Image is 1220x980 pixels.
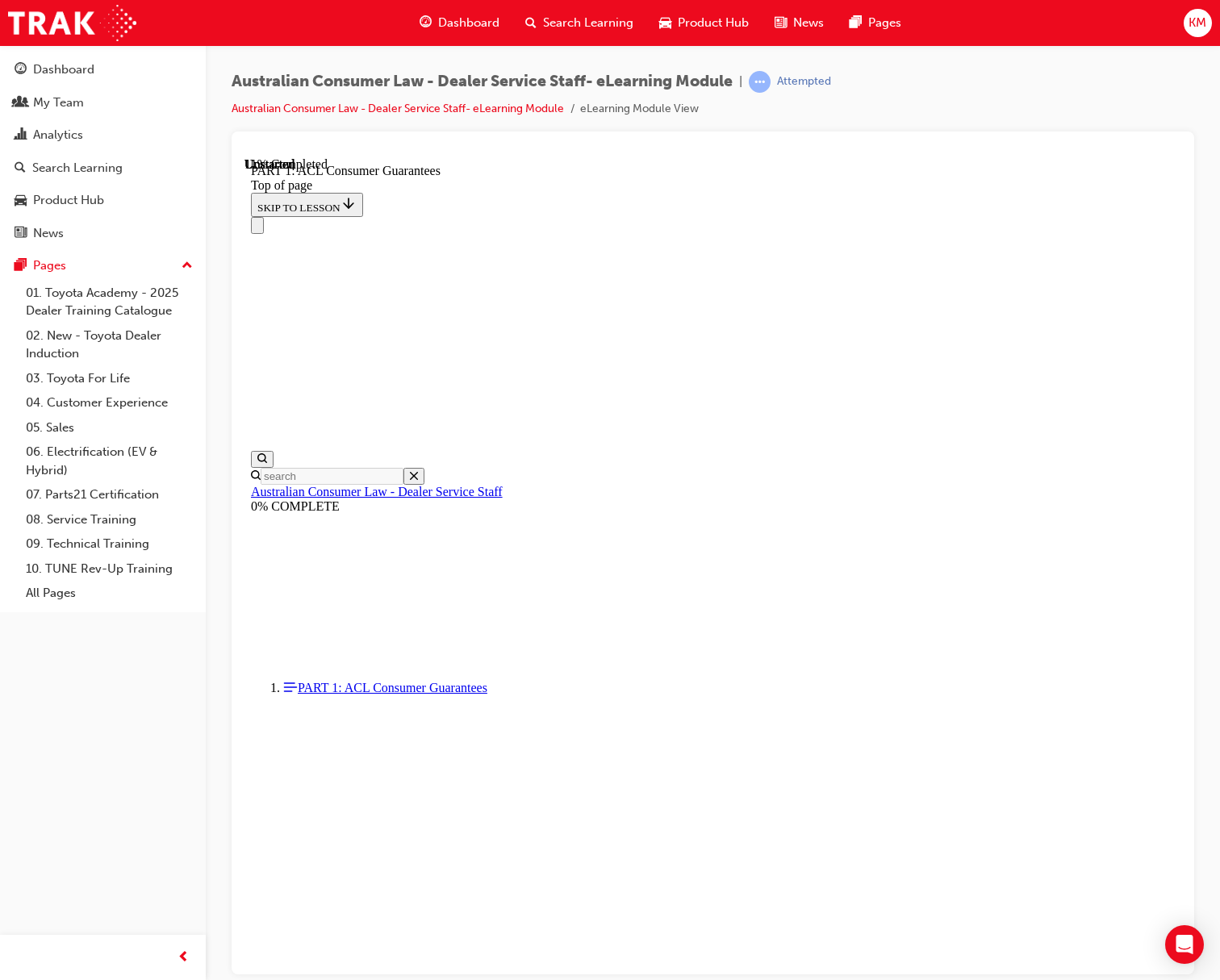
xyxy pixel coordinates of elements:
[8,5,136,41] img: Trak
[33,256,66,275] div: Pages
[19,557,199,582] a: 10. TUNE Rev-Up Training
[850,13,862,33] span: pages-icon
[232,73,733,91] span: Australian Consumer Law - Dealer Service Staff- eLearning Module
[33,224,64,243] div: News
[15,96,27,111] span: people-icon
[762,6,837,40] a: news-iconNews
[16,311,159,327] input: Search
[407,6,512,40] a: guage-iconDashboard
[678,14,749,32] span: Product Hub
[6,35,119,60] button: SKIP TO LESSON
[739,73,742,91] span: |
[659,13,671,33] span: car-icon
[182,256,193,277] span: up-icon
[19,440,199,482] a: 06. Electrification (EV & Hybrid)
[6,294,29,311] button: Open search menu
[438,14,499,32] span: Dashboard
[6,21,930,35] div: Top of page
[775,13,787,33] span: news-icon
[749,71,771,93] span: learningRecordVerb_ATTEMPT-icon
[525,13,537,33] span: search-icon
[6,342,930,357] div: 0% COMPLETE
[15,227,27,241] span: news-icon
[19,507,199,532] a: 08. Service Training
[868,14,901,32] span: Pages
[420,13,432,33] span: guage-icon
[1165,925,1204,964] div: Open Intercom Messenger
[6,153,199,183] a: Search Learning
[646,6,762,40] a: car-iconProduct Hub
[15,128,27,143] span: chart-icon
[33,60,94,79] div: Dashboard
[19,415,199,440] a: 05. Sales
[1189,14,1206,32] span: KM
[19,281,199,323] a: 01. Toyota Academy - 2025 Dealer Training Catalogue
[33,94,84,112] div: My Team
[15,194,27,208] span: car-icon
[6,251,199,281] button: Pages
[6,52,199,251] button: DashboardMy TeamAnalyticsSearch LearningProduct HubNews
[1184,9,1212,37] button: KM
[232,102,564,115] a: Australian Consumer Law - Dealer Service Staff- eLearning Module
[512,6,646,40] a: search-iconSearch Learning
[6,219,199,248] a: News
[19,366,199,391] a: 03. Toyota For Life
[19,581,199,606] a: All Pages
[15,259,27,273] span: pages-icon
[15,63,27,77] span: guage-icon
[580,100,699,119] li: eLearning Module View
[6,6,930,21] div: PART 1: ACL Consumer Guarantees
[6,88,199,118] a: My Team
[178,948,190,968] span: prev-icon
[32,159,123,177] div: Search Learning
[837,6,914,40] a: pages-iconPages
[543,14,633,32] span: Search Learning
[6,186,199,215] a: Product Hub
[159,311,180,327] button: Close search menu
[793,14,824,32] span: News
[13,44,112,56] span: SKIP TO LESSON
[19,532,199,557] a: 09. Technical Training
[6,327,258,341] a: Australian Consumer Law - Dealer Service Staff
[6,120,199,150] a: Analytics
[19,482,199,507] a: 07. Parts21 Certification
[6,60,19,77] button: Close navigation menu
[15,161,26,176] span: search-icon
[19,323,199,366] a: 02. New - Toyota Dealer Induction
[6,55,199,85] a: Dashboard
[777,74,831,90] div: Attempted
[19,390,199,415] a: 04. Customer Experience
[33,191,104,210] div: Product Hub
[33,126,83,144] div: Analytics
